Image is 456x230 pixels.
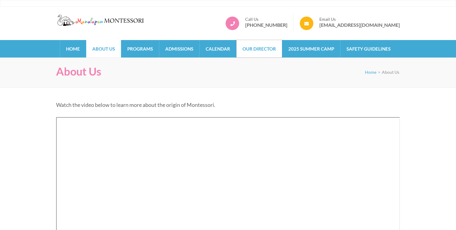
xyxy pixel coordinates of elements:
h1: About Us [56,65,101,78]
a: Home [365,70,376,75]
a: Programs [121,40,159,57]
a: Admissions [159,40,199,57]
img: Manalapan Montessori – #1 Rated Child Day Care Center in Manalapan NJ [56,14,147,27]
span: Call Us [245,17,287,22]
a: [EMAIL_ADDRESS][DOMAIN_NAME] [319,22,400,28]
span: Email Us [319,17,400,22]
a: Safety Guidelines [340,40,397,57]
a: Our Director [236,40,282,57]
span: > [378,70,380,75]
a: Home [60,40,86,57]
p: Watch the video below to learn more about the origin of Montessori. [56,101,400,109]
a: 2025 Summer Camp [282,40,340,57]
a: [PHONE_NUMBER] [245,22,287,28]
a: About Us [86,40,121,57]
a: Calendar [200,40,236,57]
